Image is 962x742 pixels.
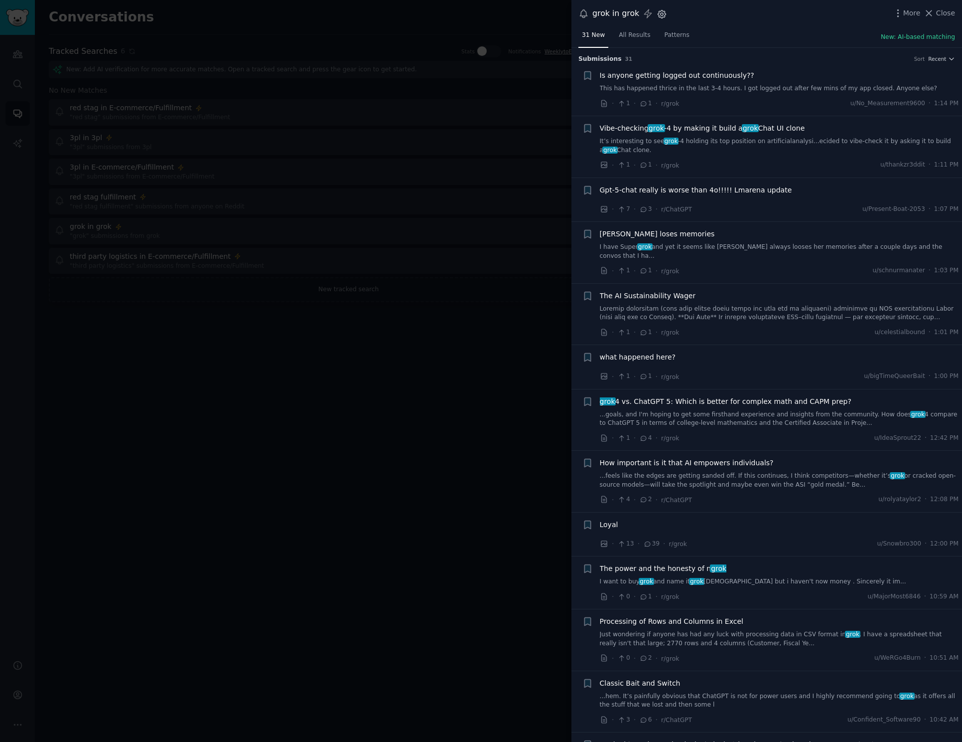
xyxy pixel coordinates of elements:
[873,266,925,275] span: u/schnurmanater
[656,371,658,382] span: ·
[881,33,955,42] button: New: AI-based matching
[639,495,652,504] span: 2
[625,56,633,62] span: 31
[600,563,727,574] span: The power and the honesty of n
[925,434,927,443] span: ·
[924,8,955,18] button: Close
[600,352,676,363] a: what happened here?
[639,716,652,725] span: 6
[669,541,687,548] span: r/grok
[661,268,679,275] span: r/grok
[847,716,921,725] span: u/Confident_Software90
[639,434,652,443] span: 4
[634,653,636,664] span: ·
[612,591,614,602] span: ·
[612,160,614,171] span: ·
[634,371,636,382] span: ·
[934,205,959,214] span: 1:07 PM
[930,592,959,601] span: 10:59 AM
[600,185,792,195] a: Gpt-5-chat really is worse than 4o!!!!! Lmarena update
[600,630,959,648] a: Just wondering if anyone has had any luck with processing data in CSV format ingrok. I have a spr...
[890,472,905,479] span: grok
[617,205,630,214] span: 7
[619,31,650,40] span: All Results
[639,328,652,337] span: 1
[600,84,959,93] a: This has happened thrice in the last 3-4 hours. I got logged out after few mins of my app closed....
[656,715,658,725] span: ·
[600,563,727,574] a: The power and the honesty of ngrok
[934,372,959,381] span: 1:00 PM
[924,592,926,601] span: ·
[664,138,679,145] span: grok
[617,495,630,504] span: 4
[656,98,658,109] span: ·
[934,161,959,170] span: 1:11 PM
[850,99,925,108] span: u/No_Measurement9600
[634,160,636,171] span: ·
[617,592,630,601] span: 0
[893,8,921,18] button: More
[617,328,630,337] span: 1
[903,8,921,18] span: More
[639,161,652,170] span: 1
[600,291,696,301] a: The AI Sustainability Wager
[930,654,959,663] span: 10:51 AM
[600,137,959,155] a: It’s interesting to seegrok-4 holding its top position on artificialanalysi...ecided to vibe-chec...
[661,435,679,442] span: r/grok
[924,654,926,663] span: ·
[925,540,927,549] span: ·
[617,266,630,275] span: 1
[877,540,921,549] span: u/Snowbro300
[928,55,955,62] button: Recent
[689,578,704,585] span: grok
[663,539,665,549] span: ·
[600,123,805,134] a: Vibe-checkinggrok-4 by making it build agrokChat UI clone
[930,434,959,443] span: 12:42 PM
[612,371,614,382] span: ·
[600,678,681,689] span: Classic Bait and Switch
[929,328,931,337] span: ·
[930,716,959,725] span: 10:42 AM
[661,27,693,48] a: Patterns
[600,458,774,468] span: How important is it that AI empowers individuals?
[929,266,931,275] span: ·
[600,616,743,627] a: Processing of Rows and Columns in Excel
[600,410,959,428] a: ...goals, and I'm hoping to get some firsthand experience and insights from the community. How do...
[656,160,658,171] span: ·
[925,495,927,504] span: ·
[592,7,639,20] div: grok in grok
[612,539,614,549] span: ·
[634,715,636,725] span: ·
[656,266,658,276] span: ·
[600,229,715,239] a: [PERSON_NAME] loses memories
[936,8,955,18] span: Close
[612,495,614,505] span: ·
[600,123,805,134] span: Vibe-checking -4 by making it build a Chat UI clone
[874,654,921,663] span: u/WeRGo4Burn
[661,655,679,662] span: r/grok
[639,592,652,601] span: 1
[634,433,636,443] span: ·
[634,591,636,602] span: ·
[637,243,653,250] span: grok
[656,204,658,214] span: ·
[600,70,754,81] a: Is anyone getting logged out continuously??
[639,578,654,585] span: grok
[878,495,921,504] span: u/rolyataylor2
[639,99,652,108] span: 1
[742,124,759,132] span: grok
[634,266,636,276] span: ·
[934,99,959,108] span: 1:14 PM
[617,654,630,663] span: 0
[639,205,652,214] span: 3
[600,243,959,260] a: I have Supergrokand yet it seems like [PERSON_NAME] always looses her memories after a couple day...
[661,162,679,169] span: r/grok
[578,55,622,64] span: Submission s
[661,329,679,336] span: r/grok
[929,99,931,108] span: ·
[600,577,959,586] a: I want to buygrokand name itgrok[DEMOGRAPHIC_DATA] but i haven't now money . Sincerely it im...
